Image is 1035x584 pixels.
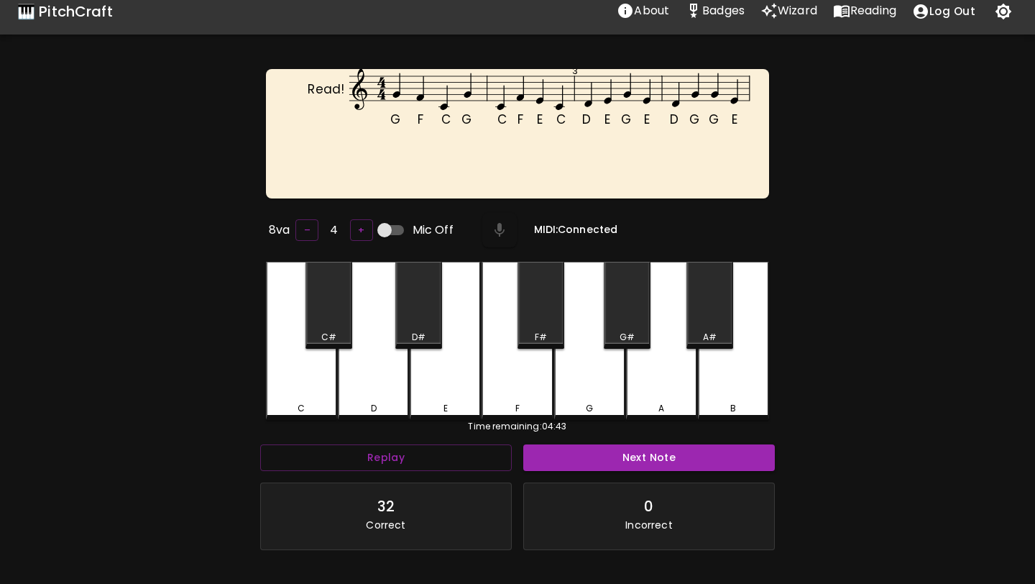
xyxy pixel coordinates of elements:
text: D [671,111,679,128]
button: Next Note [523,444,775,471]
div: B [730,402,736,415]
text: C [441,111,451,128]
div: C [298,402,305,415]
text: G [709,111,719,128]
text: G [462,111,472,128]
div: C# [321,331,336,344]
text: D [583,111,592,128]
div: G [586,402,593,415]
text: G [690,111,700,128]
div: G# [620,331,635,344]
p: Badges [702,2,745,19]
p: Reading [850,2,896,19]
div: A [658,402,664,415]
div: D# [412,331,425,344]
text: 3 [573,65,579,77]
div: F# [535,331,547,344]
text: E [732,111,738,128]
p: Correct [366,518,405,532]
div: 0 [644,495,653,518]
text: E [645,111,650,128]
h6: 4 [330,220,338,240]
text: C [498,111,507,128]
div: Time remaining: 04:43 [266,420,769,433]
h6: 8va [269,220,290,240]
div: E [443,402,448,415]
div: 32 [377,495,395,518]
button: Replay [260,444,512,471]
span: Mic Off [413,222,454,239]
text: G [390,111,400,128]
div: A# [703,331,717,344]
div: D [371,402,377,415]
button: – [295,219,318,242]
div: F [515,402,520,415]
p: Incorrect [625,518,672,532]
text: C [557,111,566,128]
text: G [622,111,632,128]
text: F [517,111,523,128]
text: Read! [308,81,345,98]
text: F [418,111,423,128]
text: E [605,111,611,128]
h6: MIDI: Connected [534,222,617,238]
button: + [350,219,373,242]
p: About [634,2,669,19]
text: E [538,111,543,128]
p: Wizard [778,2,817,19]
